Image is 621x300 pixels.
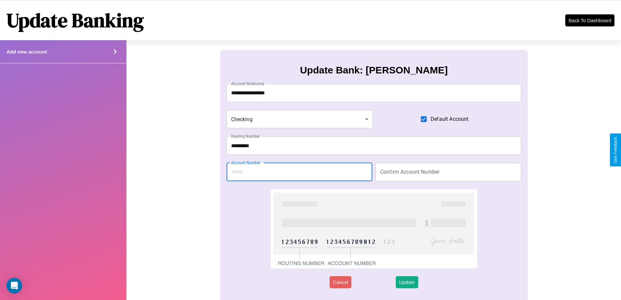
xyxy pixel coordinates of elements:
h4: Add new account [7,49,47,55]
span: Default Account [431,115,468,123]
label: Routing Number [231,134,260,139]
div: Give Feedback [613,137,618,163]
button: Back To Dashboard [565,14,614,26]
label: Account Number [231,160,260,166]
h1: Update Banking [7,7,144,34]
img: check [271,189,477,268]
button: Cancel [330,276,351,288]
button: Update [396,276,418,288]
h3: Update Bank: [PERSON_NAME] [300,65,448,76]
div: Checking [227,110,373,128]
div: Open Intercom Messenger [7,278,22,293]
label: Account Nickname [231,81,264,87]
